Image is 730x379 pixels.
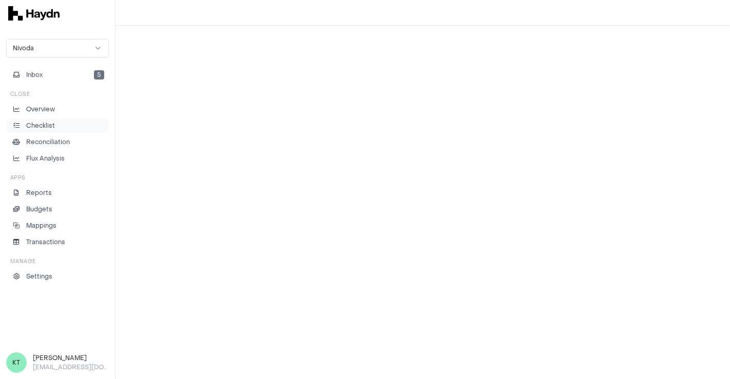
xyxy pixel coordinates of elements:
[94,70,104,79] span: 5
[33,353,109,363] h3: [PERSON_NAME]
[26,221,56,230] p: Mappings
[26,70,43,79] span: Inbox
[6,352,27,373] span: KT
[26,205,52,214] p: Budgets
[6,186,109,200] a: Reports
[6,102,109,116] a: Overview
[10,90,30,98] h3: Close
[6,269,109,284] a: Settings
[26,137,70,147] p: Reconciliation
[6,235,109,249] a: Transactions
[10,174,26,182] h3: Apps
[6,135,109,149] a: Reconciliation
[6,118,109,133] a: Checklist
[10,257,36,265] h3: Manage
[6,218,109,233] a: Mappings
[6,202,109,216] a: Budgets
[33,363,109,372] p: [EMAIL_ADDRESS][DOMAIN_NAME]
[6,151,109,166] a: Flux Analysis
[6,68,109,82] button: Inbox5
[26,237,65,247] p: Transactions
[26,105,55,114] p: Overview
[26,121,55,130] p: Checklist
[26,188,52,197] p: Reports
[26,154,65,163] p: Flux Analysis
[8,6,60,21] img: svg+xml,%3c
[26,272,52,281] p: Settings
